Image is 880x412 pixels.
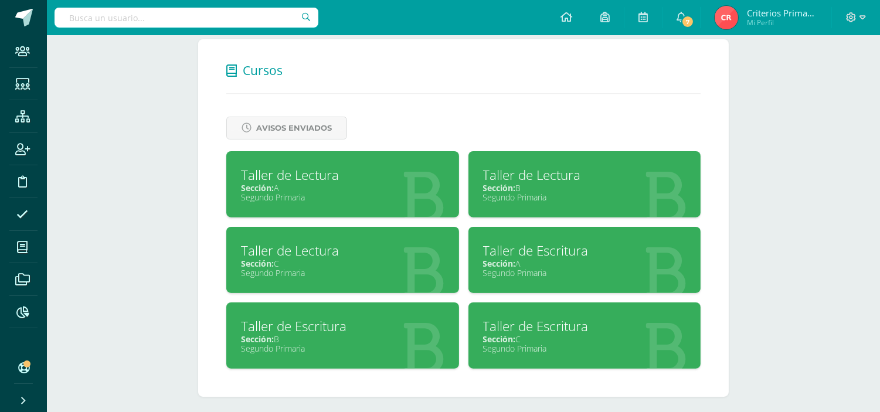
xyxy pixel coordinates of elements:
[226,227,459,293] a: Taller de LecturaSección:CSegundo Primaria
[483,333,516,345] span: Sección:
[241,333,444,345] div: B
[483,241,687,260] div: Taller de Escritura
[468,151,701,217] a: Taller de LecturaSección:BSegundo Primaria
[241,317,444,335] div: Taller de Escritura
[241,182,444,193] div: A
[747,7,817,19] span: Criterios Primaria
[468,302,701,369] a: Taller de EscrituraSección:CSegundo Primaria
[468,227,701,293] a: Taller de EscrituraSección:ASegundo Primaria
[241,343,444,354] div: Segundo Primaria
[715,6,738,29] img: 42b31e381e1bcf599d8a02dbc9c6d5f6.png
[226,151,459,217] a: Taller de LecturaSección:ASegundo Primaria
[226,302,459,369] a: Taller de EscrituraSección:BSegundo Primaria
[256,117,332,139] span: Avisos Enviados
[241,333,274,345] span: Sección:
[226,117,347,139] a: Avisos Enviados
[483,166,687,184] div: Taller de Lectura
[241,241,444,260] div: Taller de Lectura
[483,343,687,354] div: Segundo Primaria
[241,166,444,184] div: Taller de Lectura
[483,258,687,269] div: A
[681,15,694,28] span: 7
[241,258,274,269] span: Sección:
[241,192,444,203] div: Segundo Primaria
[243,62,283,79] span: Cursos
[241,182,274,193] span: Sección:
[483,258,516,269] span: Sección:
[241,267,444,278] div: Segundo Primaria
[241,258,444,269] div: C
[483,267,687,278] div: Segundo Primaria
[55,8,318,28] input: Busca un usuario...
[483,182,516,193] span: Sección:
[747,18,817,28] span: Mi Perfil
[483,333,687,345] div: C
[483,182,687,193] div: B
[483,317,687,335] div: Taller de Escritura
[483,192,687,203] div: Segundo Primaria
